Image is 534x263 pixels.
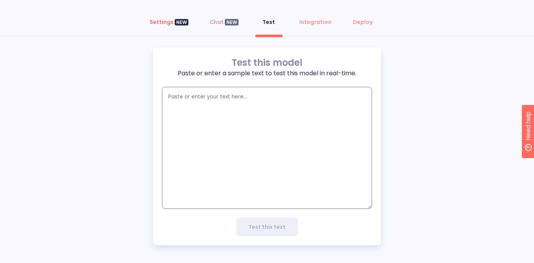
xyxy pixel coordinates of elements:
[225,19,239,26] div: NEW
[175,19,188,26] div: NEW
[18,2,47,11] span: Need help
[162,57,372,69] p: Test this model
[353,18,373,26] div: Deploy
[150,18,188,26] div: Settings
[162,69,372,78] p: Paste or enter a sample text to test this model in real-time.
[262,18,275,26] div: Test
[162,87,372,209] textarea: empty textarea
[210,18,239,26] div: Chat
[299,18,332,26] div: Integration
